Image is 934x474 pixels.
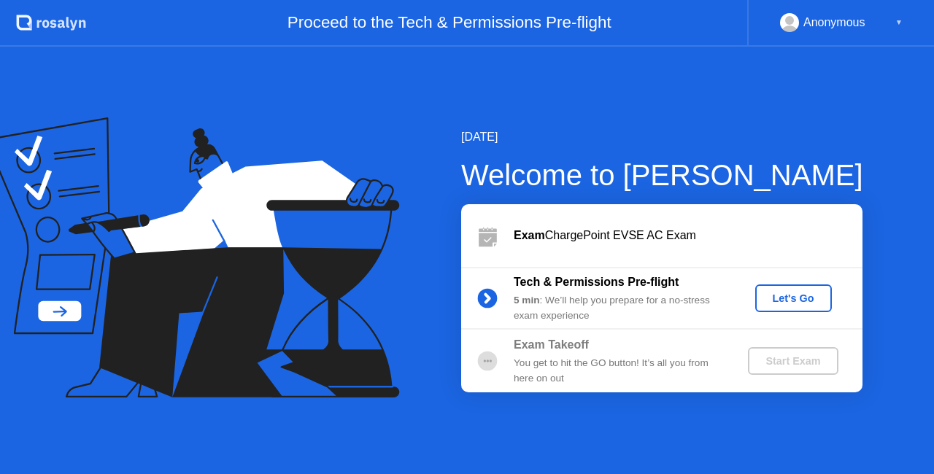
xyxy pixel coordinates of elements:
div: Welcome to [PERSON_NAME] [461,153,863,197]
b: Tech & Permissions Pre-flight [514,276,679,288]
b: Exam Takeoff [514,338,589,351]
div: Let's Go [761,292,826,304]
button: Start Exam [748,347,838,375]
b: 5 min [514,295,540,306]
b: Exam [514,229,545,241]
div: Anonymous [803,13,865,32]
div: Start Exam [754,355,832,367]
div: You get to hit the GO button! It’s all you from here on out [514,356,724,386]
div: : We’ll help you prepare for a no-stress exam experience [514,293,724,323]
button: Let's Go [755,284,832,312]
div: ChargePoint EVSE AC Exam [514,227,862,244]
div: [DATE] [461,128,863,146]
div: ▼ [895,13,903,32]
